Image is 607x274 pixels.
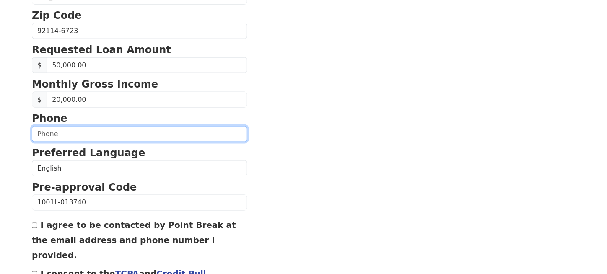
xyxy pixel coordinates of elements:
label: I agree to be contacted by Point Break at the email address and phone number I provided. [32,220,236,261]
strong: Zip Code [32,10,82,21]
input: Requested Loan Amount [47,57,247,73]
span: $ [32,92,47,108]
strong: Phone [32,113,67,124]
input: 0.00 [47,92,247,108]
input: Pre-approval Code [32,195,247,211]
input: Phone [32,126,247,142]
input: Zip Code [32,23,247,39]
strong: Requested Loan Amount [32,44,171,56]
strong: Pre-approval Code [32,181,137,193]
span: $ [32,57,47,73]
p: Monthly Gross Income [32,77,247,92]
strong: Preferred Language [32,147,145,159]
